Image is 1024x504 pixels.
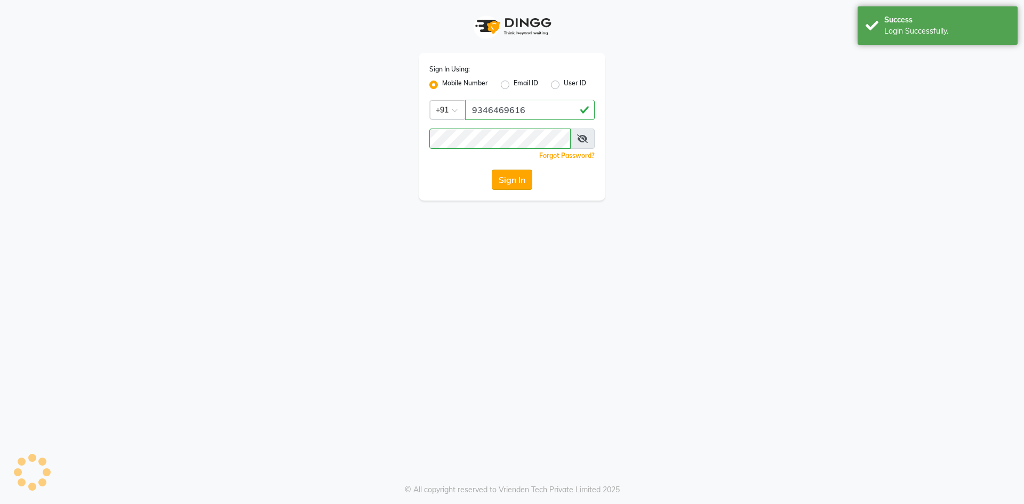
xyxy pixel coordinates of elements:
input: Username [429,129,571,149]
div: Success [884,14,1010,26]
button: Sign In [492,170,532,190]
a: Forgot Password? [539,151,595,159]
label: User ID [564,78,586,91]
input: Username [465,100,595,120]
label: Mobile Number [442,78,488,91]
label: Sign In Using: [429,65,470,74]
img: logo1.svg [469,11,555,42]
div: Login Successfully. [884,26,1010,37]
label: Email ID [514,78,538,91]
